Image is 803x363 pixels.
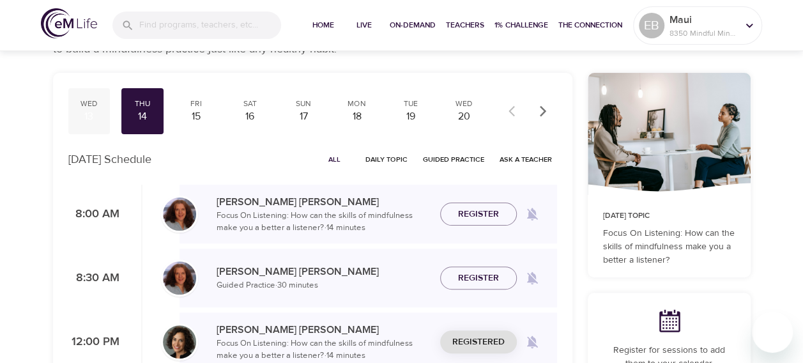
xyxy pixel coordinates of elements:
span: Teachers [446,19,484,32]
p: Maui [669,12,737,27]
div: 19 [395,109,427,124]
div: 13 [73,109,105,124]
div: Wed [73,98,105,109]
p: 12:00 PM [68,334,119,351]
div: Mon [341,98,373,109]
p: 8:30 AM [68,270,119,287]
img: Cindy2%20031422%20blue%20filter%20hi-res.jpg [163,261,196,295]
div: Thu [126,98,158,109]
p: Guided Practice · 30 minutes [217,279,430,292]
p: 8350 Mindful Minutes [669,27,737,39]
div: 17 [287,109,319,124]
p: Focus On Listening: How can the skills of mindfulness make you a better a listener? · 14 minutes [217,337,430,362]
div: Tue [395,98,427,109]
div: Sun [287,98,319,109]
span: All [319,153,350,166]
span: 1% Challenge [494,19,548,32]
span: Guided Practice [423,153,484,166]
button: All [314,150,355,169]
span: Live [349,19,379,32]
div: 20 [448,109,480,124]
div: Fri [180,98,212,109]
span: Register [458,206,499,222]
button: Guided Practice [418,150,489,169]
span: Remind me when a class goes live every Thursday at 8:00 AM [517,199,547,229]
div: Sat [234,98,266,109]
span: Home [308,19,339,32]
div: Wed [448,98,480,109]
p: [PERSON_NAME] [PERSON_NAME] [217,194,430,210]
div: 14 [126,109,158,124]
div: EB [639,13,664,38]
span: Daily Topic [365,153,408,166]
span: Register [458,270,499,286]
button: Ask a Teacher [494,150,557,169]
span: Remind me when a class goes live every Thursday at 12:00 PM [517,327,547,357]
span: Ask a Teacher [500,153,552,166]
img: Ninette_Hupp-min.jpg [163,325,196,359]
p: 8:00 AM [68,206,119,223]
span: On-Demand [390,19,436,32]
span: Registered [452,334,505,350]
input: Find programs, teachers, etc... [139,12,281,39]
div: 15 [180,109,212,124]
p: [DATE] Topic [603,210,735,222]
button: Register [440,266,517,290]
button: Register [440,203,517,226]
p: [PERSON_NAME] [PERSON_NAME] [217,322,430,337]
p: Focus On Listening: How can the skills of mindfulness make you a better a listener? [603,227,735,267]
button: Daily Topic [360,150,413,169]
button: Registered [440,330,517,354]
img: logo [41,8,97,38]
span: The Connection [558,19,622,32]
p: [PERSON_NAME] [PERSON_NAME] [217,264,430,279]
div: 16 [234,109,266,124]
img: Cindy2%20031422%20blue%20filter%20hi-res.jpg [163,197,196,231]
span: Remind me when a class goes live every Thursday at 8:30 AM [517,263,547,293]
p: Focus On Listening: How can the skills of mindfulness make you a better a listener? · 14 minutes [217,210,430,235]
div: 18 [341,109,373,124]
p: [DATE] Schedule [68,151,151,168]
iframe: Button to launch messaging window [752,312,793,353]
